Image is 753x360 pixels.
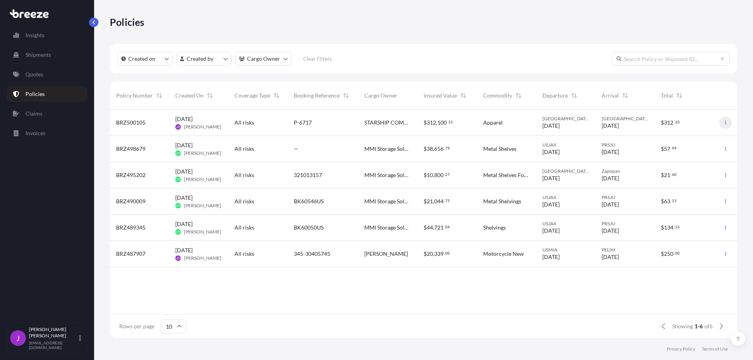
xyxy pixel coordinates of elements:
[184,124,221,130] span: [PERSON_NAME]
[364,145,411,153] span: MMI Storage Solutions
[424,199,427,204] span: $
[295,52,339,65] button: Clear Filters
[424,225,427,230] span: $
[672,199,677,202] span: 13
[569,91,579,100] button: Sort
[620,91,630,100] button: Sort
[247,55,280,63] p: Cargo Owner
[184,176,221,183] span: [PERSON_NAME]
[235,197,254,205] span: All risks
[674,226,675,228] span: .
[434,251,444,257] span: 339
[364,250,408,258] span: [PERSON_NAME]
[602,148,619,156] span: [DATE]
[664,146,670,152] span: 57
[7,47,87,63] a: Shipments
[483,145,517,153] span: Metal Shelves
[483,250,524,258] span: Motorcycle New
[25,71,43,78] p: Quotes
[661,172,664,178] span: $
[235,145,254,153] span: All risks
[175,194,193,202] span: [DATE]
[176,228,180,236] span: CP
[602,168,648,174] span: Zapopan
[205,91,215,100] button: Sort
[664,172,670,178] span: 21
[116,119,146,127] span: BRZ500105
[664,120,673,125] span: 312
[602,227,619,235] span: [DATE]
[483,171,530,179] span: Metal Shelves For Retail Use
[424,120,427,125] span: $
[664,225,673,230] span: 134
[175,115,193,123] span: [DATE]
[661,199,664,204] span: $
[110,16,145,28] p: Policies
[294,92,340,99] span: Booking Reference
[602,201,619,208] span: [DATE]
[184,229,221,235] span: [PERSON_NAME]
[175,141,193,149] span: [DATE]
[661,92,673,99] span: Total
[7,67,87,82] a: Quotes
[175,92,204,99] span: Created On
[661,225,664,230] span: $
[675,91,684,100] button: Sort
[427,199,433,204] span: 21
[602,194,648,201] span: PRSJU
[294,224,324,232] span: BK60050US
[664,251,673,257] span: 250
[116,171,146,179] span: BRZ495202
[602,116,648,122] span: [GEOGRAPHIC_DATA]
[514,91,523,100] button: Sort
[176,175,180,183] span: CP
[294,250,330,258] span: 345-30405745
[542,168,589,174] span: [GEOGRAPHIC_DATA]
[25,129,45,137] p: Invoices
[445,252,450,255] span: 00
[542,221,589,227] span: USJAX
[364,119,411,127] span: STARSHIP COMMERCIAL INC
[176,123,180,131] span: JD
[672,322,693,330] span: Showing
[671,147,671,150] span: .
[434,172,444,178] span: 800
[542,116,589,122] span: [GEOGRAPHIC_DATA]
[702,346,728,352] a: Terms of Use
[116,224,146,232] span: BRZ489345
[176,202,180,210] span: CP
[427,120,436,125] span: 312
[16,334,20,342] span: J
[433,172,434,178] span: ,
[448,121,453,123] span: 31
[235,92,270,99] span: Coverage Type
[483,92,512,99] span: Commodity
[294,197,324,205] span: BK60546US
[447,121,448,123] span: .
[602,92,619,99] span: Arrival
[235,171,254,179] span: All risks
[116,92,153,99] span: Policy Number
[667,346,695,352] a: Privacy Policy
[675,226,680,228] span: 16
[424,172,427,178] span: $
[235,119,254,127] span: All risks
[175,246,193,254] span: [DATE]
[602,174,619,182] span: [DATE]
[184,150,221,156] span: [PERSON_NAME]
[602,122,619,130] span: [DATE]
[661,120,664,125] span: $
[433,251,434,257] span: ,
[695,322,703,330] span: 1-6
[424,92,457,99] span: Insured Value
[427,251,433,257] span: 20
[602,253,619,261] span: [DATE]
[675,252,680,255] span: 00
[612,52,729,66] input: Search Policy or Shipment ID...
[119,322,155,330] span: Rows per page
[672,147,677,150] span: 99
[542,253,560,261] span: [DATE]
[427,172,433,178] span: 10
